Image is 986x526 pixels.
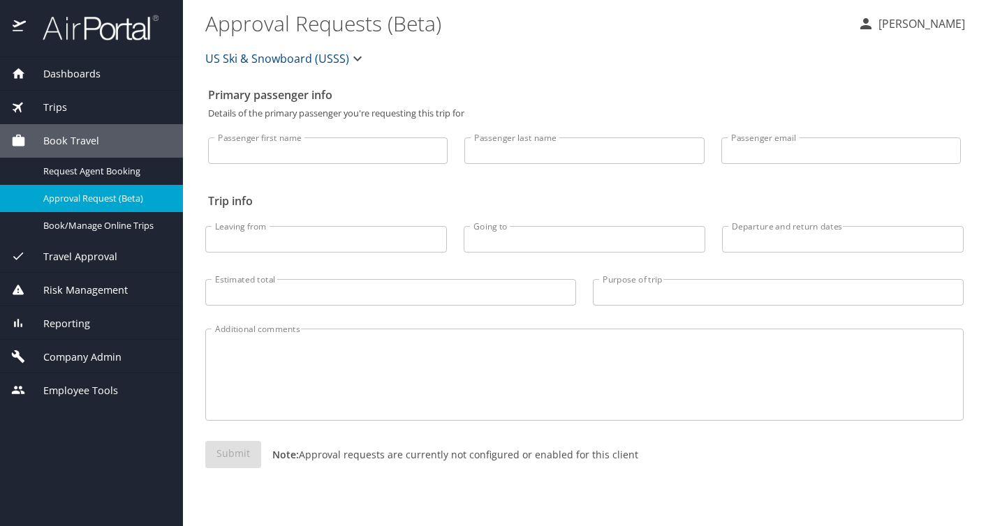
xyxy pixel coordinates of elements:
h1: Approval Requests (Beta) [205,1,846,45]
span: Reporting [26,316,90,331]
span: Travel Approval [26,249,117,264]
p: Approval requests are currently not configured or enabled for this client [261,447,638,462]
img: icon-airportal.png [13,14,27,41]
span: Trips [26,100,67,115]
img: airportal-logo.png [27,14,159,41]
h2: Primary passenger info [208,84,961,106]
strong: Note: [272,448,299,461]
span: Company Admin [26,350,122,365]
span: Book Travel [26,133,99,149]
span: Approval Request (Beta) [43,192,166,205]
span: Risk Management [26,283,128,298]
p: [PERSON_NAME] [874,15,965,32]
button: US Ski & Snowboard (USSS) [200,45,371,73]
span: Dashboards [26,66,101,82]
span: Book/Manage Online Trips [43,219,166,232]
p: Details of the primary passenger you're requesting this trip for [208,109,961,118]
button: [PERSON_NAME] [852,11,971,36]
h2: Trip info [208,190,961,212]
span: Employee Tools [26,383,118,398]
span: US Ski & Snowboard (USSS) [205,49,349,68]
span: Request Agent Booking [43,165,166,178]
